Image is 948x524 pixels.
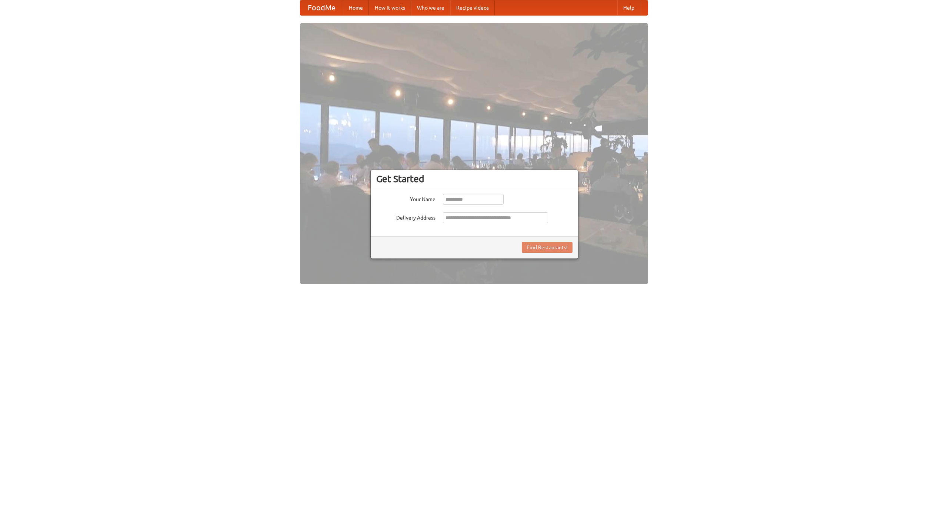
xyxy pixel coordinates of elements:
label: Your Name [376,194,435,203]
h3: Get Started [376,173,573,184]
label: Delivery Address [376,212,435,221]
a: FoodMe [300,0,343,15]
a: Who we are [411,0,450,15]
a: Recipe videos [450,0,495,15]
a: Help [617,0,640,15]
a: Home [343,0,369,15]
button: Find Restaurants! [522,242,573,253]
a: How it works [369,0,411,15]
